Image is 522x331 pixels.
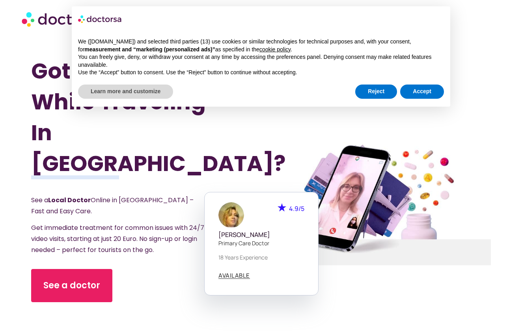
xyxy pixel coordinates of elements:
p: We ([DOMAIN_NAME]) and selected third parties (13) use cookies or similar technologies for techni... [78,38,444,53]
h5: [PERSON_NAME] [218,231,304,239]
button: Learn more and customize [78,85,173,99]
span: See a doctor [43,279,100,292]
span: See a Online in [GEOGRAPHIC_DATA] – Fast and Easy Care. [31,196,194,216]
span: Get immediate treatment for common issues with 24/7 video visits, starting at just 20 Euro. No si... [31,223,204,254]
h1: Got Sick While Traveling In [GEOGRAPHIC_DATA]? [31,56,226,179]
span: AVAILABLE [218,273,250,278]
p: Use the “Accept” button to consent. Use the “Reject” button to continue without accepting. [78,69,444,77]
span: 4.9/5 [289,204,304,213]
a: AVAILABLE [218,273,250,279]
img: logo [78,13,122,25]
p: 18 years experience [218,253,304,261]
button: Accept [400,85,444,99]
p: You can freely give, deny, or withdraw your consent at any time by accessing the preferences pane... [78,53,444,69]
a: See a doctor [31,269,112,302]
strong: measurement and “marketing (personalized ads)” [84,46,215,53]
a: cookie policy [259,46,291,53]
p: Primary care doctor [218,239,304,247]
strong: Local Doctor [48,196,91,205]
button: Reject [355,85,397,99]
